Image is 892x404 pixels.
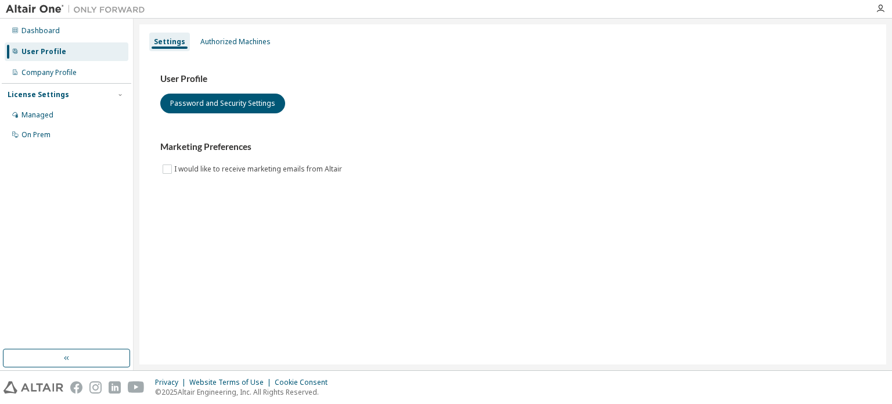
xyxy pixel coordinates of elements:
[6,3,151,15] img: Altair One
[160,73,865,85] h3: User Profile
[21,26,60,35] div: Dashboard
[70,381,82,394] img: facebook.svg
[89,381,102,394] img: instagram.svg
[160,141,865,153] h3: Marketing Preferences
[128,381,145,394] img: youtube.svg
[21,47,66,56] div: User Profile
[154,37,185,47] div: Settings
[200,37,271,47] div: Authorized Machines
[109,381,121,394] img: linkedin.svg
[21,110,53,120] div: Managed
[8,90,69,99] div: License Settings
[155,387,334,397] p: © 2025 Altair Engineering, Inc. All Rights Reserved.
[3,381,63,394] img: altair_logo.svg
[160,94,285,113] button: Password and Security Settings
[155,378,189,387] div: Privacy
[21,68,77,77] div: Company Profile
[189,378,275,387] div: Website Terms of Use
[21,130,51,140] div: On Prem
[275,378,334,387] div: Cookie Consent
[174,162,344,176] label: I would like to receive marketing emails from Altair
